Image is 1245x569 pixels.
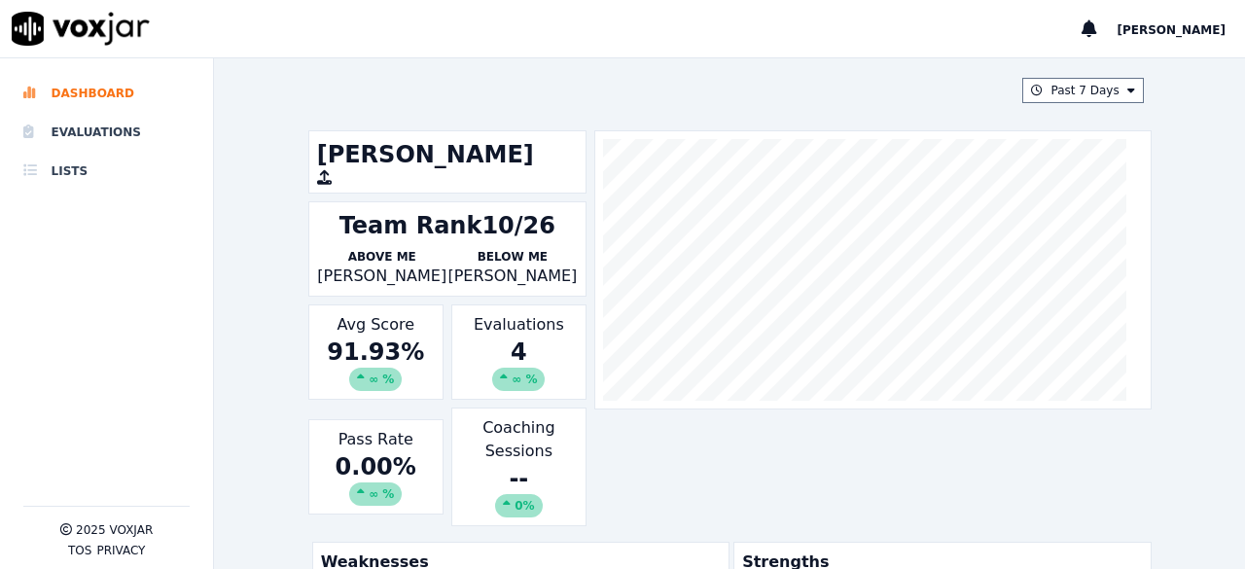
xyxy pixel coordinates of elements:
[451,304,587,400] div: Evaluations
[23,152,190,191] a: Lists
[317,139,578,170] h1: [PERSON_NAME]
[451,408,587,526] div: Coaching Sessions
[495,494,542,517] div: 0%
[317,337,435,391] div: 91.93 %
[460,463,578,517] div: --
[447,249,578,265] p: Below Me
[339,210,555,241] div: Team Rank 10/26
[1117,23,1226,37] span: [PERSON_NAME]
[1117,18,1245,41] button: [PERSON_NAME]
[68,543,91,558] button: TOS
[460,337,578,391] div: 4
[76,522,153,538] p: 2025 Voxjar
[317,451,435,506] div: 0.00 %
[308,304,444,400] div: Avg Score
[492,368,545,391] div: ∞ %
[1022,78,1143,103] button: Past 7 Days
[317,265,447,288] p: [PERSON_NAME]
[23,113,190,152] a: Evaluations
[12,12,150,46] img: voxjar logo
[96,543,145,558] button: Privacy
[349,368,402,391] div: ∞ %
[447,265,578,288] p: [PERSON_NAME]
[349,482,402,506] div: ∞ %
[308,419,444,515] div: Pass Rate
[23,74,190,113] a: Dashboard
[317,249,447,265] p: Above Me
